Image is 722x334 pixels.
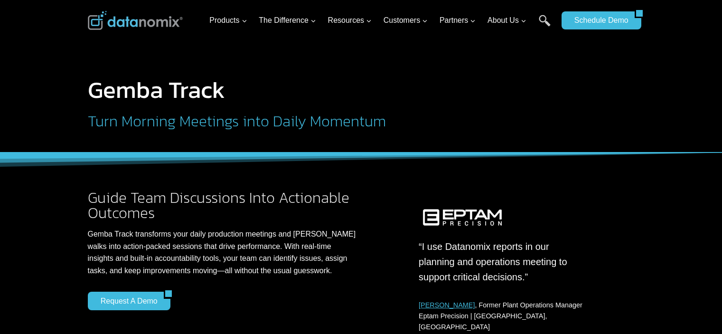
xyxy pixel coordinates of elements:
[440,14,476,27] span: Partners
[88,228,358,277] p: Gemba Track transforms your daily production meetings and [PERSON_NAME] walks into action-packed ...
[419,205,506,232] img: Eptam Precision uses Datanomix reports in operations meetings.
[419,301,475,309] a: [PERSON_NAME]
[88,11,183,30] img: Datanomix
[419,239,585,285] p: “I use Datanomix reports in our planning and operations meeting to support critical decisions.”
[384,14,428,27] span: Customers
[206,5,557,36] nav: Primary Navigation
[209,14,247,27] span: Products
[419,301,582,331] span: , Former Plant Operations Manager Eptam Precision | [GEOGRAPHIC_DATA], [GEOGRAPHIC_DATA]
[562,11,635,29] a: Schedule Demo
[328,14,372,27] span: Resources
[88,292,164,310] a: Request a Demo
[259,14,316,27] span: The Difference
[539,15,551,36] a: Search
[88,114,531,129] h2: Turn Morning Meetings into Daily Momentum
[88,190,358,220] h2: Guide Team Discussions Into Actionable Outcomes
[488,14,526,27] span: About Us
[88,78,531,102] h1: Gemba Track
